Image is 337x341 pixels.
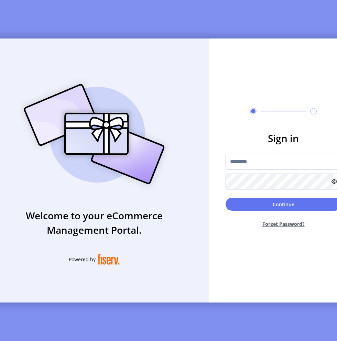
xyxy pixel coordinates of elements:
[69,256,96,263] span: Powered by
[13,76,175,192] img: card_Illustration.svg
